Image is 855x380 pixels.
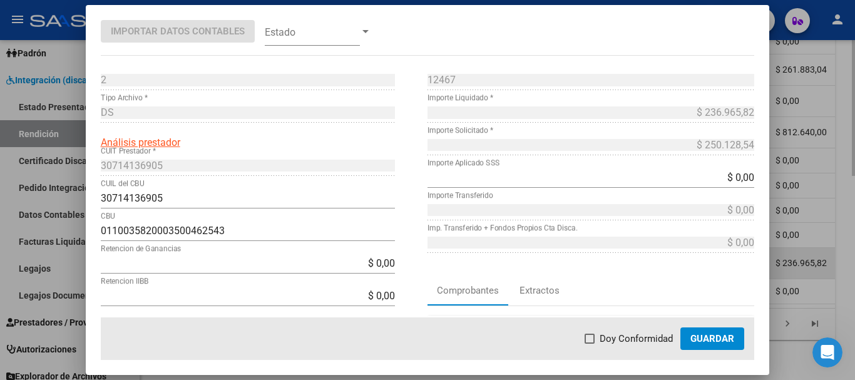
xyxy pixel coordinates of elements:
[812,337,842,367] iframe: Intercom live chat
[680,327,744,350] button: Guardar
[600,331,673,346] span: Doy Conformidad
[101,136,180,148] span: Análisis prestador
[437,284,499,298] div: Comprobantes
[111,26,245,37] span: Importar Datos Contables
[690,333,734,344] span: Guardar
[496,316,537,357] datatable-header-cell: OP
[596,316,672,357] datatable-header-cell: Validacion
[537,316,596,357] datatable-header-cell: Monto
[520,284,560,298] div: Extractos
[101,20,255,43] button: Importar Datos Contables
[427,316,496,357] datatable-header-cell: Fecha Transferencia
